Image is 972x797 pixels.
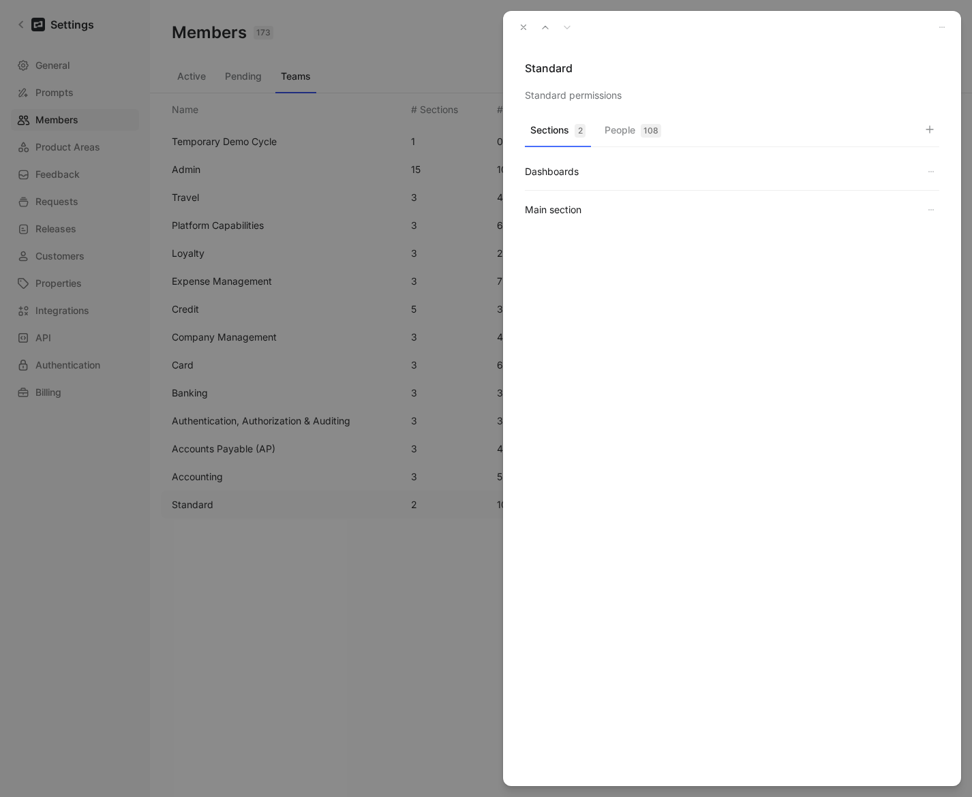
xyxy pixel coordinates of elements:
[641,124,661,138] div: 108
[525,60,939,76] h1: Standard
[525,121,591,147] button: Sections
[575,124,586,138] div: 2
[525,87,939,104] p: Standard permissions
[525,202,581,218] span: Main section
[525,163,579,180] span: Dashboards
[599,121,667,147] button: People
